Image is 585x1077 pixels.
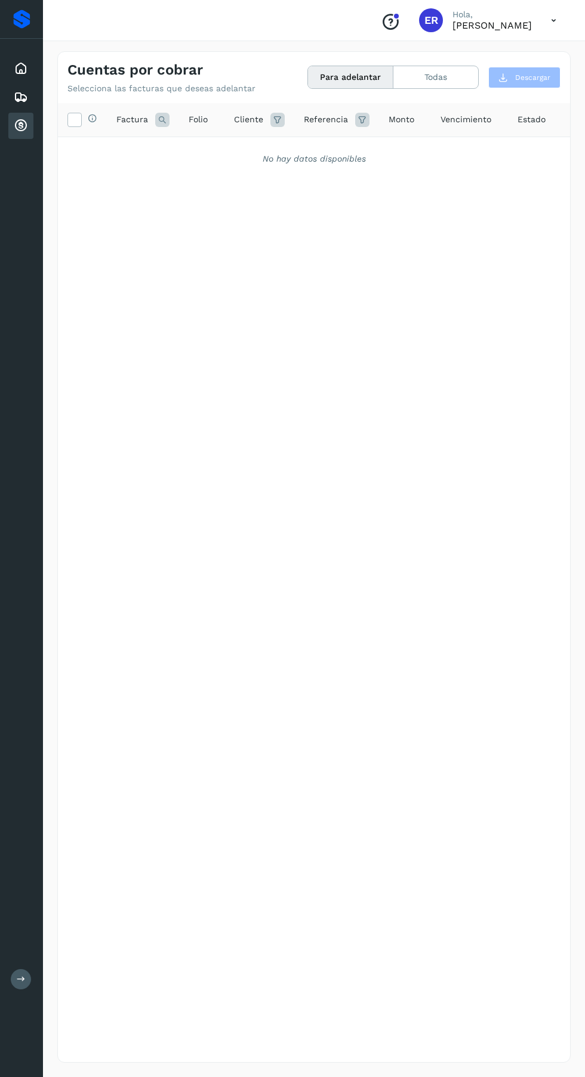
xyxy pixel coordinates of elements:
[452,20,532,31] p: Eduardo Reyes González
[116,113,148,126] span: Factura
[515,72,550,83] span: Descargar
[67,83,255,94] p: Selecciona las facturas que deseas adelantar
[389,113,414,126] span: Monto
[67,61,203,79] h4: Cuentas por cobrar
[308,66,393,88] button: Para adelantar
[234,113,263,126] span: Cliente
[441,113,491,126] span: Vencimiento
[488,67,561,88] button: Descargar
[8,55,33,82] div: Inicio
[8,113,33,139] div: Cuentas por cobrar
[518,113,546,126] span: Estado
[304,113,348,126] span: Referencia
[8,84,33,110] div: Embarques
[452,10,532,20] p: Hola,
[189,113,208,126] span: Folio
[73,153,555,165] div: No hay datos disponibles
[393,66,478,88] button: Todas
